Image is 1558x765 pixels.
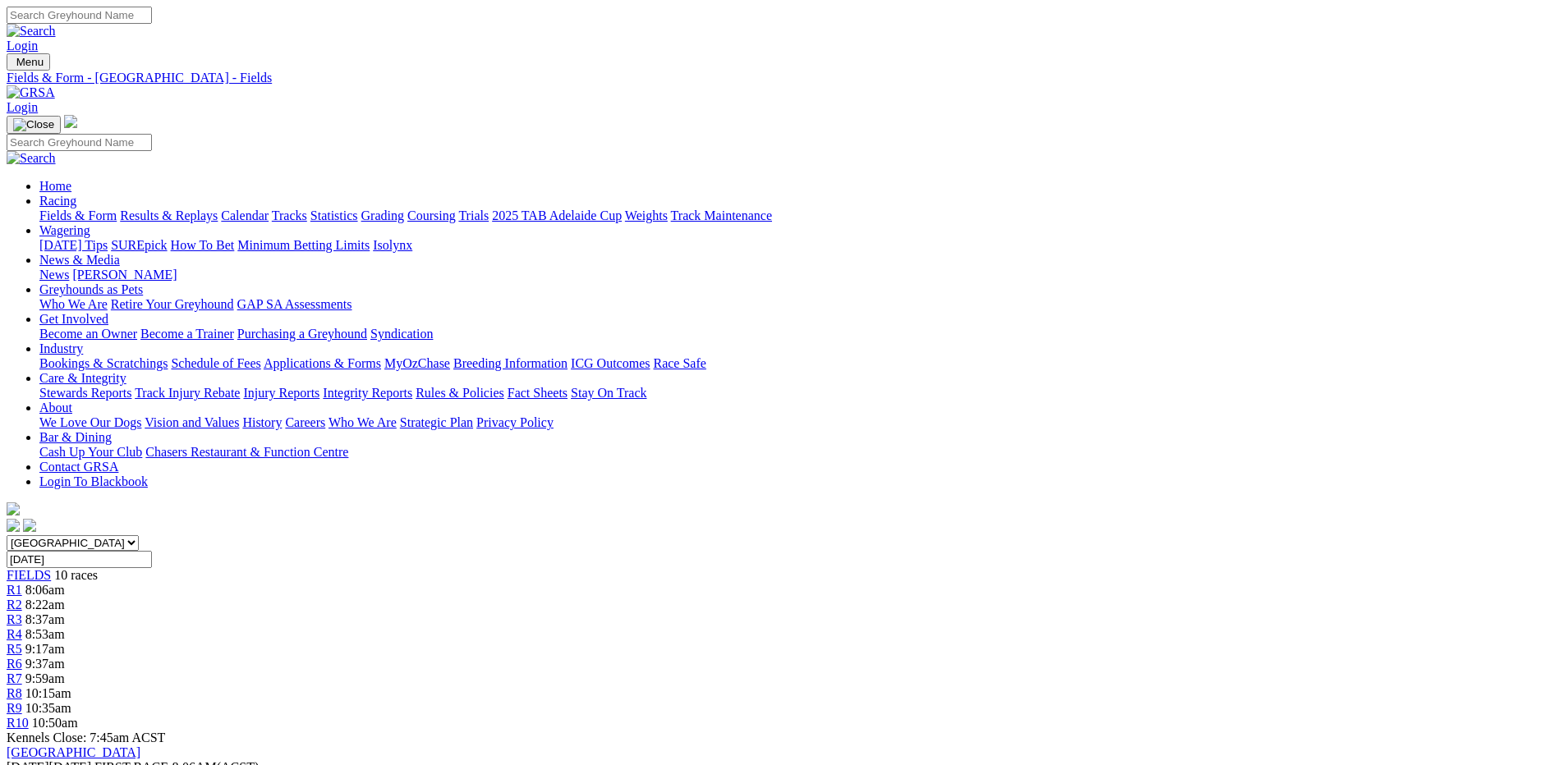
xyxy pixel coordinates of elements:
span: 10:35am [25,701,71,715]
a: Fields & Form - [GEOGRAPHIC_DATA] - Fields [7,71,1551,85]
div: Racing [39,208,1551,223]
a: Care & Integrity [39,371,126,385]
a: Fact Sheets [508,386,568,400]
span: 9:59am [25,671,65,685]
span: 10:15am [25,686,71,700]
a: Cash Up Your Club [39,445,142,459]
span: 8:53am [25,627,65,641]
span: R10 [7,716,29,730]
a: R8 [7,686,22,700]
a: Statistics [310,208,358,222]
a: Login To Blackbook [39,474,148,488]
img: GRSA [7,85,55,100]
a: We Love Our Dogs [39,415,141,429]
div: Bar & Dining [39,445,1551,460]
span: 9:17am [25,642,65,656]
img: logo-grsa-white.png [7,502,20,515]
a: [PERSON_NAME] [72,268,177,282]
a: R1 [7,583,22,597]
a: Coursing [407,208,456,222]
a: MyOzChase [384,356,450,370]
a: ICG Outcomes [571,356,650,370]
a: Tracks [272,208,307,222]
a: News & Media [39,253,120,267]
a: Contact GRSA [39,460,118,474]
a: Stay On Track [571,386,646,400]
a: Calendar [221,208,269,222]
span: Kennels Close: 7:45am ACST [7,731,165,744]
a: Home [39,179,71,193]
a: Become a Trainer [140,327,234,341]
a: Privacy Policy [476,415,554,429]
a: R6 [7,657,22,671]
a: Injury Reports [243,386,319,400]
img: Search [7,151,56,166]
input: Select date [7,551,152,568]
a: How To Bet [171,238,235,252]
div: Greyhounds as Pets [39,297,1551,312]
a: Vision and Values [145,415,239,429]
a: Who We Are [329,415,397,429]
a: Minimum Betting Limits [237,238,370,252]
span: 8:06am [25,583,65,597]
a: Applications & Forms [264,356,381,370]
div: About [39,415,1551,430]
a: Greyhounds as Pets [39,282,143,296]
span: 8:37am [25,612,65,626]
a: Grading [361,208,404,222]
a: Chasers Restaurant & Function Centre [145,445,348,459]
a: R5 [7,642,22,656]
div: News & Media [39,268,1551,282]
a: Bookings & Scratchings [39,356,168,370]
a: Wagering [39,223,90,237]
div: Care & Integrity [39,386,1551,401]
a: Who We Are [39,297,108,311]
span: Menu [16,56,44,68]
div: Get Involved [39,327,1551,341]
a: Track Maintenance [671,208,772,222]
a: Racing [39,194,76,208]
a: [GEOGRAPHIC_DATA] [7,745,140,759]
a: Syndication [370,327,433,341]
a: Fields & Form [39,208,117,222]
a: R2 [7,598,22,612]
a: R4 [7,627,22,641]
a: GAP SA Assessments [237,297,352,311]
a: R9 [7,701,22,715]
a: FIELDS [7,568,51,582]
a: Login [7,39,38,53]
span: 10:50am [32,716,78,730]
a: Login [7,100,38,114]
a: History [242,415,282,429]
a: Schedule of Fees [171,356,260,370]
a: Purchasing a Greyhound [237,327,367,341]
a: SUREpick [111,238,167,252]
a: Become an Owner [39,327,137,341]
img: twitter.svg [23,519,36,532]
button: Toggle navigation [7,53,50,71]
a: Track Injury Rebate [135,386,240,400]
a: Trials [458,208,489,222]
a: Get Involved [39,312,108,326]
a: Weights [625,208,668,222]
a: 2025 TAB Adelaide Cup [492,208,622,222]
button: Toggle navigation [7,116,61,134]
a: [DATE] Tips [39,238,108,252]
a: Results & Replays [120,208,218,222]
span: 9:37am [25,657,65,671]
a: Careers [285,415,325,429]
div: Industry [39,356,1551,371]
a: R3 [7,612,22,626]
a: Industry [39,341,83,355]
a: R7 [7,671,22,685]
